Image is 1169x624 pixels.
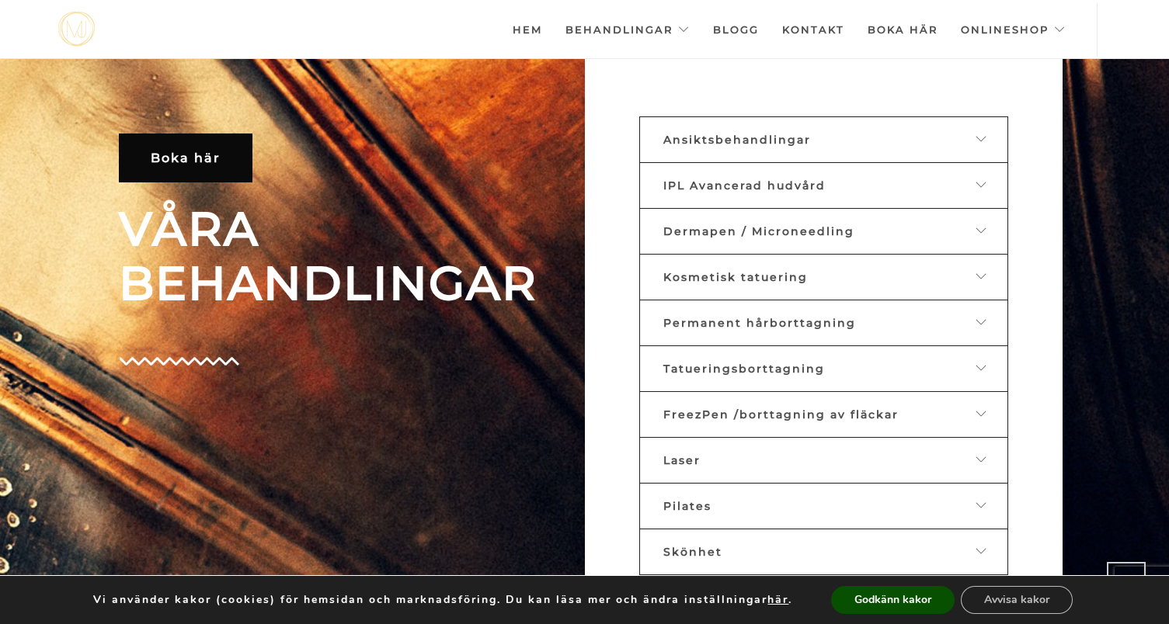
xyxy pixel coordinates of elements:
[713,2,759,57] a: Blogg
[93,593,792,607] p: Vi använder kakor (cookies) för hemsidan och marknadsföring. Du kan läsa mer och ändra inställnin...
[639,391,1008,438] a: FreezPen /borttagning av fläckar
[639,116,1008,163] a: Ansiktsbehandlingar
[639,483,1008,529] a: Pilates
[119,357,239,366] img: Group-4-copy-8
[58,12,95,47] img: mjstudio
[831,586,955,614] button: Godkänn kakor
[663,133,811,147] span: Ansiktsbehandlingar
[663,545,722,559] span: Skönhet
[868,2,938,57] a: Boka här
[961,2,1066,57] a: Onlineshop
[663,453,701,467] span: Laser
[151,151,221,165] span: Boka här
[565,2,690,57] a: Behandlingar
[639,300,1008,346] a: Permanent hårborttagning
[782,2,844,57] a: Kontakt
[663,499,711,513] span: Pilates
[513,2,542,57] a: Hem
[639,208,1008,255] a: Dermapen / Microneedling
[119,202,573,256] span: VÅRA
[639,437,1008,484] a: Laser
[663,407,899,421] span: FreezPen /borttagning av fläckar
[663,362,825,376] span: Tatueringsborttagning
[767,593,788,607] button: här
[119,133,252,182] a: Boka här
[663,270,808,284] span: Kosmetisk tatuering
[663,316,856,330] span: Permanent hårborttagning
[58,12,95,47] a: mjstudio mjstudio mjstudio
[639,254,1008,300] a: Kosmetisk tatuering
[961,586,1073,614] button: Avvisa kakor
[639,162,1008,209] a: IPL Avancerad hudvård
[119,256,573,310] span: BEHANDLINGAR
[663,179,826,192] span: IPL Avancerad hudvård
[639,345,1008,392] a: Tatueringsborttagning
[639,574,1008,621] a: Massage
[639,529,1008,575] a: Skönhet
[663,224,854,238] span: Dermapen / Microneedling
